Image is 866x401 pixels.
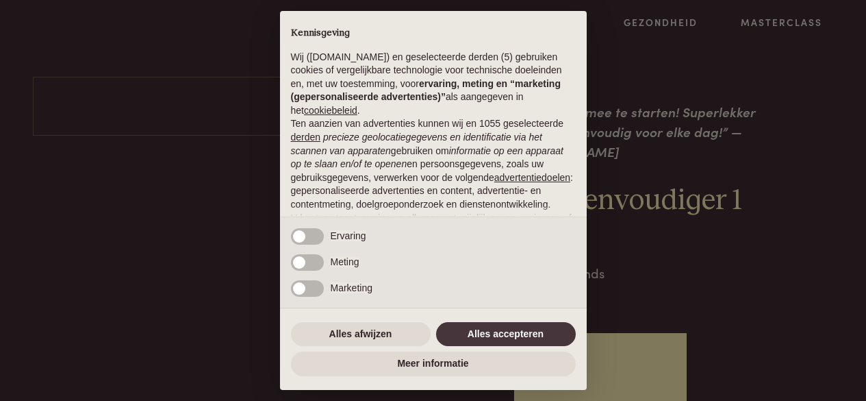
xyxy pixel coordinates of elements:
button: Alles afwijzen [291,322,431,347]
button: advertentiedoelen [494,171,570,185]
a: cookiebeleid [304,105,357,116]
span: Marketing [331,282,372,293]
em: informatie op een apparaat op te slaan en/of te openen [291,145,564,170]
strong: ervaring, meting en “marketing (gepersonaliseerde advertenties)” [291,78,561,103]
h2: Kennisgeving [291,27,576,40]
button: Alles accepteren [436,322,576,347]
span: Meting [331,256,359,267]
span: Ervaring [331,230,366,241]
p: U kunt uw toestemming op elk moment vrijelijk geven, weigeren of intrekken door het voorkeurenpan... [291,212,576,279]
button: derden [291,131,321,145]
p: Ten aanzien van advertenties kunnen wij en 1055 geselecteerde gebruiken om en persoonsgegevens, z... [291,117,576,211]
p: Wij ([DOMAIN_NAME]) en geselecteerde derden (5) gebruiken cookies of vergelijkbare technologie vo... [291,51,576,118]
em: precieze geolocatiegegevens en identificatie via het scannen van apparaten [291,132,542,156]
button: Meer informatie [291,352,576,376]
